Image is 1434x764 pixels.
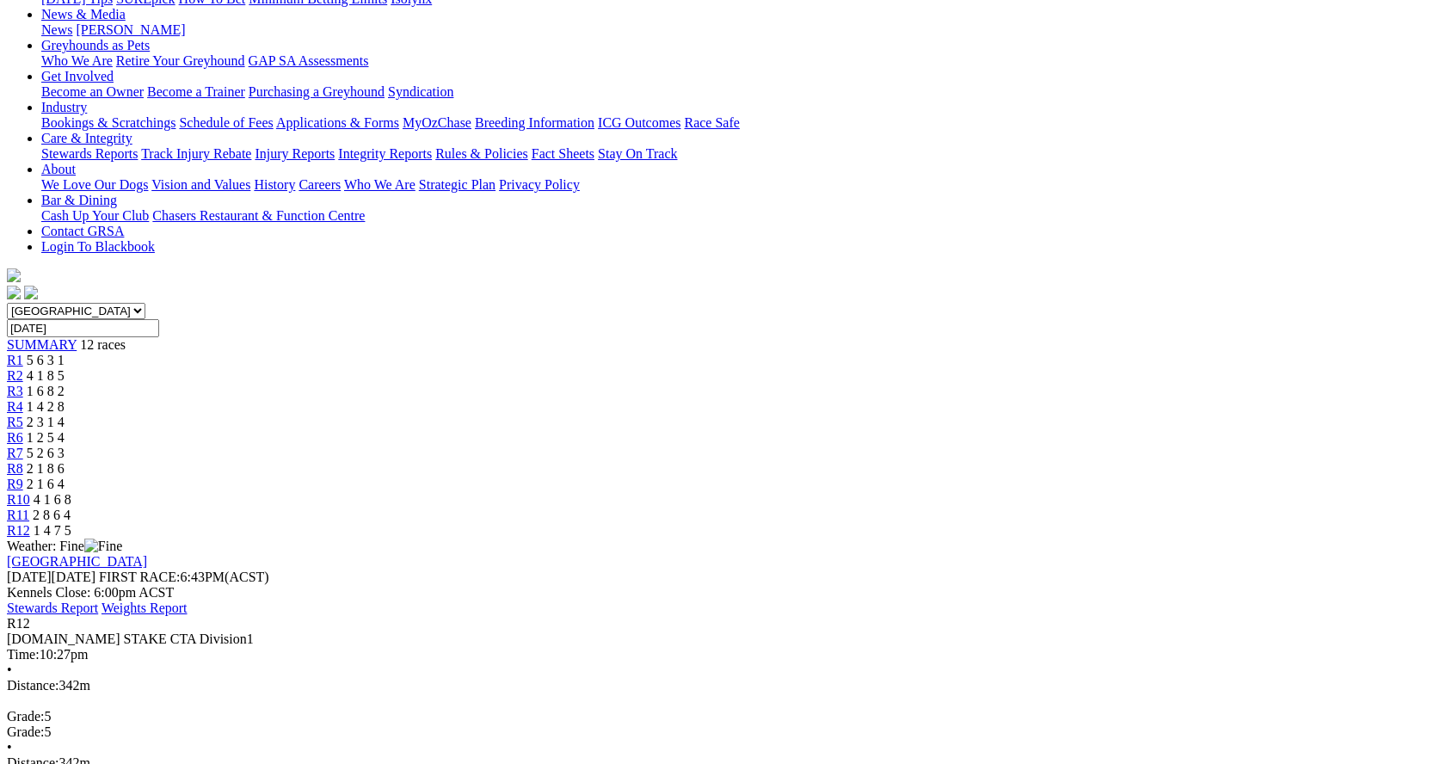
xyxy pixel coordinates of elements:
[7,415,23,429] a: R5
[41,84,144,99] a: Become an Owner
[7,647,40,662] span: Time:
[41,239,155,254] a: Login To Blackbook
[34,492,71,507] span: 4 1 6 8
[41,146,138,161] a: Stewards Reports
[598,115,680,130] a: ICG Outcomes
[7,724,1427,740] div: 5
[41,208,149,223] a: Cash Up Your Club
[7,461,23,476] a: R8
[249,84,385,99] a: Purchasing a Greyhound
[254,177,295,192] a: History
[7,492,30,507] a: R10
[41,53,113,68] a: Who We Are
[499,177,580,192] a: Privacy Policy
[684,115,739,130] a: Race Safe
[151,177,250,192] a: Vision and Values
[7,384,23,398] a: R3
[7,647,1427,662] div: 10:27pm
[24,286,38,299] img: twitter.svg
[41,177,1427,193] div: About
[7,554,147,569] a: [GEOGRAPHIC_DATA]
[338,146,432,161] a: Integrity Reports
[41,69,114,83] a: Get Involved
[41,22,1427,38] div: News & Media
[41,224,124,238] a: Contact GRSA
[7,446,23,460] a: R7
[141,146,251,161] a: Track Injury Rebate
[84,539,122,554] img: Fine
[27,415,65,429] span: 2 3 1 4
[7,337,77,352] a: SUMMARY
[7,616,30,631] span: R12
[41,177,148,192] a: We Love Our Dogs
[7,399,23,414] a: R4
[7,353,23,367] span: R1
[7,678,58,693] span: Distance:
[7,368,23,383] a: R2
[532,146,594,161] a: Fact Sheets
[41,53,1427,69] div: Greyhounds as Pets
[41,115,175,130] a: Bookings & Scratchings
[147,84,245,99] a: Become a Trainer
[41,22,72,37] a: News
[7,268,21,282] img: logo-grsa-white.png
[41,131,132,145] a: Care & Integrity
[179,115,273,130] a: Schedule of Fees
[598,146,677,161] a: Stay On Track
[27,353,65,367] span: 5 6 3 1
[41,208,1427,224] div: Bar & Dining
[249,53,369,68] a: GAP SA Assessments
[7,709,45,724] span: Grade:
[419,177,495,192] a: Strategic Plan
[475,115,594,130] a: Breeding Information
[7,477,23,491] a: R9
[27,461,65,476] span: 2 1 8 6
[152,208,365,223] a: Chasers Restaurant & Function Centre
[7,678,1427,693] div: 342m
[276,115,399,130] a: Applications & Forms
[41,193,117,207] a: Bar & Dining
[7,662,12,677] span: •
[7,523,30,538] a: R12
[41,7,126,22] a: News & Media
[99,570,269,584] span: 6:43PM(ACST)
[27,446,65,460] span: 5 2 6 3
[41,162,76,176] a: About
[7,632,1427,647] div: [DOMAIN_NAME] STAKE CTA Division1
[41,84,1427,100] div: Get Involved
[7,286,21,299] img: facebook.svg
[7,319,159,337] input: Select date
[255,146,335,161] a: Injury Reports
[7,585,1427,601] div: Kennels Close: 6:00pm ACST
[27,384,65,398] span: 1 6 8 2
[41,38,150,52] a: Greyhounds as Pets
[7,508,29,522] a: R11
[102,601,188,615] a: Weights Report
[7,724,45,739] span: Grade:
[27,477,65,491] span: 2 1 6 4
[41,115,1427,131] div: Industry
[41,146,1427,162] div: Care & Integrity
[41,100,87,114] a: Industry
[388,84,453,99] a: Syndication
[403,115,471,130] a: MyOzChase
[435,146,528,161] a: Rules & Policies
[7,570,95,584] span: [DATE]
[99,570,180,584] span: FIRST RACE:
[27,430,65,445] span: 1 2 5 4
[7,430,23,445] a: R6
[33,508,71,522] span: 2 8 6 4
[7,539,122,553] span: Weather: Fine
[76,22,185,37] a: [PERSON_NAME]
